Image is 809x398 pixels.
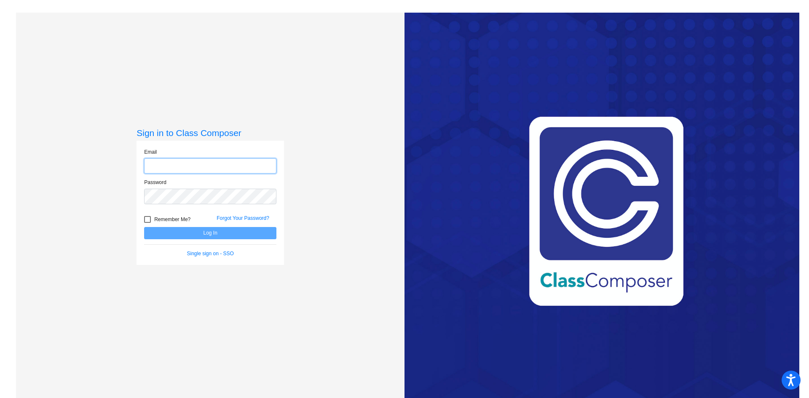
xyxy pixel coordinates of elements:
a: Forgot Your Password? [217,215,269,221]
a: Single sign on - SSO [187,251,234,256]
label: Email [144,148,157,156]
label: Password [144,179,166,186]
h3: Sign in to Class Composer [137,128,284,138]
span: Remember Me? [154,214,190,224]
button: Log In [144,227,276,239]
